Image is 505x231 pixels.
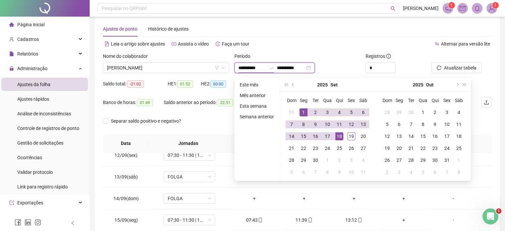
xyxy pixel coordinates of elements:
td: 2025-10-08 [321,166,333,178]
td: 2025-11-07 [441,166,453,178]
span: search [390,6,395,11]
div: 22 [299,144,307,152]
span: linkedin [25,219,31,226]
td: 2025-09-01 [297,106,309,118]
div: 2 [431,108,439,116]
div: 11 [335,120,343,128]
td: 2025-09-24 [321,142,333,154]
div: + [384,216,423,224]
span: Faça um tour [222,41,249,47]
td: 2025-09-03 [321,106,333,118]
div: 1 [455,156,463,164]
div: 9 [335,168,343,176]
span: Análise de inconsistências [17,111,71,116]
div: 5 [419,168,427,176]
td: 2025-10-13 [393,130,405,142]
div: 14 [407,132,415,140]
li: Este mês [237,81,277,89]
span: swap-right [269,65,274,70]
div: + [285,195,324,202]
span: Gestão de solicitações [17,140,63,146]
div: 28 [288,156,295,164]
td: 2025-10-20 [393,142,405,154]
span: Exportações [17,200,43,205]
div: 16 [431,132,439,140]
td: 2025-11-02 [381,166,393,178]
div: 29 [299,156,307,164]
td: 2025-10-18 [453,130,465,142]
span: instagram [35,219,41,226]
span: home [9,22,14,27]
span: 13/09(sáb) [114,174,138,179]
div: 3 [395,168,403,176]
td: 2025-10-21 [405,142,417,154]
th: Sáb [357,94,369,106]
div: 31 [288,108,295,116]
div: 1 [299,108,307,116]
div: 15 [299,132,307,140]
td: 2025-08-31 [286,106,297,118]
div: 7 [407,120,415,128]
td: 2025-09-27 [357,142,369,154]
div: 6 [431,168,439,176]
td: 2025-10-25 [453,142,465,154]
td: 2025-10-27 [393,154,405,166]
div: 30 [407,108,415,116]
td: 2025-10-03 [441,106,453,118]
span: Ajustes da folha [17,82,50,87]
td: 2025-09-29 [393,106,405,118]
span: mobile [257,218,263,222]
th: Sáb [453,94,465,106]
span: Ajustes rápidos [17,96,49,102]
div: 6 [395,120,403,128]
div: 23 [431,144,439,152]
td: 2025-10-09 [333,166,345,178]
span: Ocorrências [17,155,42,160]
div: 20 [395,144,403,152]
div: 18 [455,132,463,140]
button: super-prev-year [282,78,290,91]
div: 23 [311,144,319,152]
td: 2025-10-22 [417,142,429,154]
span: Atualizar tabela [444,64,476,71]
div: Saldo total: [103,80,168,88]
div: 25 [455,144,463,152]
li: Esta semana [237,102,277,110]
div: 10 [323,120,331,128]
span: Página inicial [17,22,44,27]
td: 2025-09-17 [321,130,333,142]
span: notification [445,5,451,11]
div: 07:43 [235,216,274,224]
button: prev-year [290,78,297,91]
span: LUCAS COSTA PRADO [107,63,225,73]
div: 1 [323,156,331,164]
sup: 1 [448,2,455,9]
span: history [215,42,220,46]
span: mobile [357,218,362,222]
button: year panel [317,78,328,91]
td: 2025-10-04 [357,154,369,166]
span: export [9,200,14,205]
td: 2025-10-16 [429,130,441,142]
div: 25 [335,144,343,152]
th: Dom [286,94,297,106]
span: Integrações [17,215,42,220]
div: 7 [311,168,319,176]
div: 5 [383,120,391,128]
img: 90638 [487,3,497,13]
th: Seg [297,94,309,106]
div: 3 [443,108,451,116]
td: 2025-10-23 [429,142,441,154]
td: 2025-10-30 [429,154,441,166]
th: Data [103,134,149,153]
div: 30 [311,156,319,164]
td: 2025-09-13 [357,118,369,130]
div: 17 [443,132,451,140]
td: 2025-10-15 [417,130,429,142]
div: HE 1: [168,80,201,88]
div: 27 [395,156,403,164]
li: Semana anterior [237,113,277,121]
th: Entrada 1 [228,134,277,153]
button: Atualizar tabela [431,62,482,73]
div: 2 [335,156,343,164]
